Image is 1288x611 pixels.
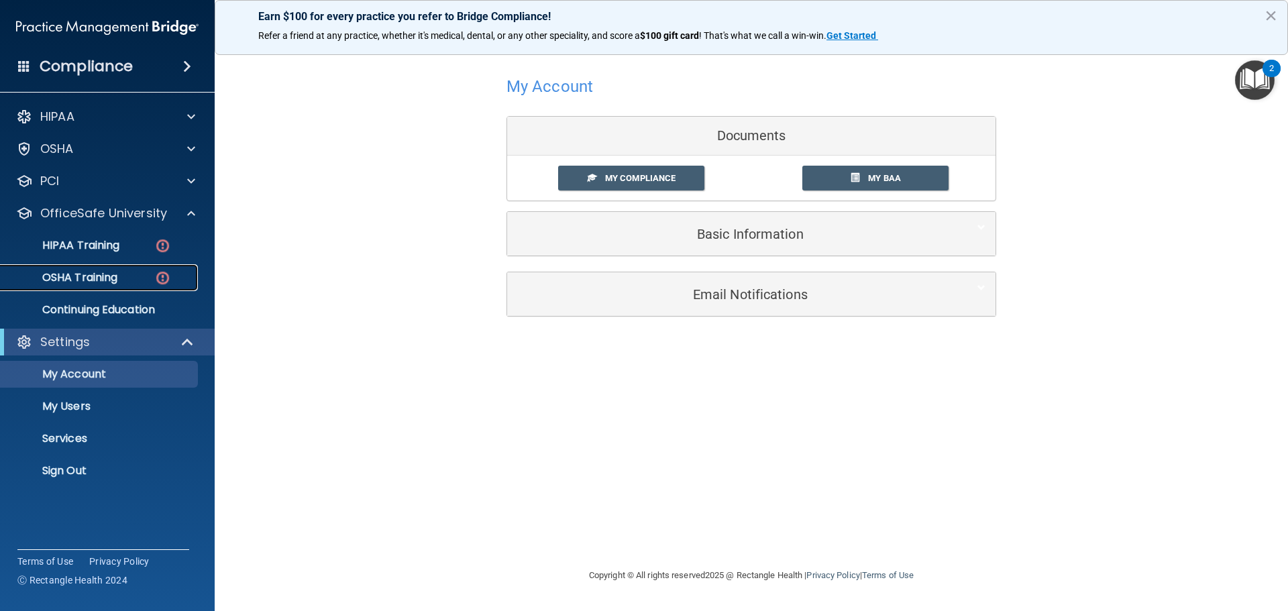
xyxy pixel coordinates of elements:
[258,10,1244,23] p: Earn $100 for every practice you refer to Bridge Compliance!
[517,219,985,249] a: Basic Information
[1265,5,1277,26] button: Close
[1269,68,1274,86] div: 2
[16,173,195,189] a: PCI
[17,573,127,587] span: Ⓒ Rectangle Health 2024
[517,279,985,309] a: Email Notifications
[506,554,996,597] div: Copyright © All rights reserved 2025 @ Rectangle Health | |
[16,205,195,221] a: OfficeSafe University
[517,227,945,241] h5: Basic Information
[826,30,876,41] strong: Get Started
[40,141,74,157] p: OSHA
[17,555,73,568] a: Terms of Use
[806,570,859,580] a: Privacy Policy
[507,117,996,156] div: Documents
[16,334,195,350] a: Settings
[9,303,192,317] p: Continuing Education
[517,287,945,302] h5: Email Notifications
[1056,516,1272,569] iframe: Drift Widget Chat Controller
[9,400,192,413] p: My Users
[154,237,171,254] img: danger-circle.6113f641.png
[9,239,119,252] p: HIPAA Training
[154,270,171,286] img: danger-circle.6113f641.png
[40,173,59,189] p: PCI
[16,109,195,125] a: HIPAA
[605,173,676,183] span: My Compliance
[699,30,826,41] span: ! That's what we call a win-win.
[40,57,133,76] h4: Compliance
[640,30,699,41] strong: $100 gift card
[506,78,593,95] h4: My Account
[1235,60,1275,100] button: Open Resource Center, 2 new notifications
[9,271,117,284] p: OSHA Training
[40,109,74,125] p: HIPAA
[40,334,90,350] p: Settings
[826,30,878,41] a: Get Started
[9,368,192,381] p: My Account
[9,464,192,478] p: Sign Out
[16,14,199,41] img: PMB logo
[89,555,150,568] a: Privacy Policy
[40,205,167,221] p: OfficeSafe University
[868,173,901,183] span: My BAA
[16,141,195,157] a: OSHA
[258,30,640,41] span: Refer a friend at any practice, whether it's medical, dental, or any other speciality, and score a
[9,432,192,445] p: Services
[862,570,914,580] a: Terms of Use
